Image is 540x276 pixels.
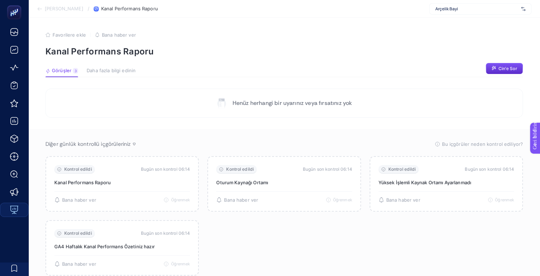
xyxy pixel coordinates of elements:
font: Bana haber ver [224,197,258,203]
button: Öğrenmek [326,197,352,202]
font: Bugün son kontrol 06:14 [465,166,514,172]
font: Favorilere ekle [53,32,86,38]
button: Öğrenmek [164,261,190,266]
font: GA4 Haftalık Kanal Performans Özetiniz hazır [54,244,155,249]
font: Bu içgörüler neden kontrol ediliyor? [442,141,523,147]
button: Bana haber ver [54,197,96,203]
font: Arçelik Bayi [435,6,458,11]
button: Favorilere ekle [45,32,86,38]
font: Öğrenmek [333,197,352,202]
font: Öğrenmek [171,261,190,266]
font: Henüz herhangi bir uyarınız veya fırsatınız yok [233,99,352,107]
font: Kontrol edildi [226,166,254,172]
font: Kontrol edildi [388,166,416,172]
font: [PERSON_NAME] [45,6,83,11]
font: Kontrol edildi [64,230,92,236]
button: Bana haber ver [216,197,258,203]
font: Daha fazla bilgi edinin [87,68,136,73]
font: Kanal Performans Raporu [54,180,111,185]
font: Yüksek İşlemli Kaynak Ortamı Ayarlanmadı [378,180,471,185]
font: Bugün son kontrol 06:14 [141,230,190,236]
font: Bugün son kontrol 06:14 [303,166,352,172]
font: Bana haber ver [62,197,96,203]
img: svg%3e [521,5,525,12]
font: Diğer günlük kontrollü içgörüleriniz [45,140,131,148]
font: Kanal Performans Raporu [45,46,154,57]
font: Bugün son kontrol 06:14 [141,166,190,172]
font: Bana haber ver [62,261,96,267]
font: Öğrenmek [171,197,190,202]
font: Oturum Kaynağı Ortamı [216,180,268,185]
button: Cin'e Sor [486,63,523,74]
font: Bana haber ver [386,197,420,203]
button: Bana haber ver [95,32,136,38]
button: Bana haber ver [378,197,420,203]
button: Öğrenmek [488,197,514,202]
button: Öğrenmek [164,197,190,202]
font: Öğrenmek [495,197,514,202]
font: Kanal Performans Raporu [101,6,158,11]
font: 3 [75,69,77,73]
font: Bana haber ver [102,32,136,38]
section: Pasif İçgörü Paketleri [45,156,523,276]
font: Görüşler [52,68,71,73]
font: Kontrol edildi [64,166,92,172]
font: Geri bildirim [4,2,33,7]
font: Cin'e Sor [498,66,517,71]
button: Bana haber ver [54,261,96,267]
font: / [88,6,89,11]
